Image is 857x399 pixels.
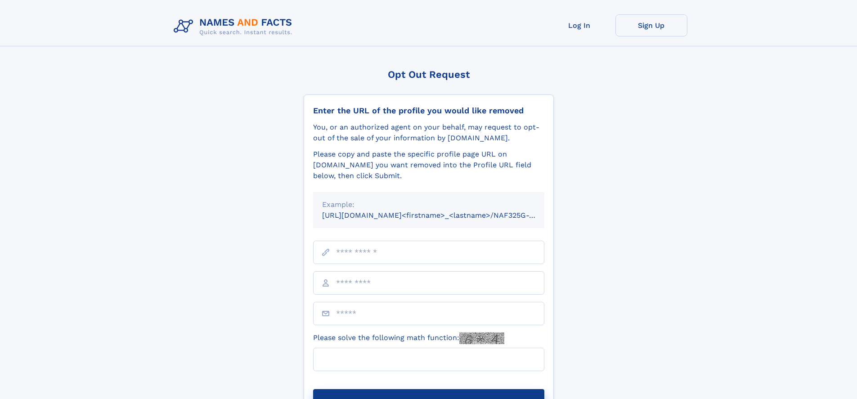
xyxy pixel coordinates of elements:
[313,106,544,116] div: Enter the URL of the profile you would like removed
[304,69,554,80] div: Opt Out Request
[170,14,300,39] img: Logo Names and Facts
[313,332,504,344] label: Please solve the following math function:
[543,14,615,36] a: Log In
[313,122,544,143] div: You, or an authorized agent on your behalf, may request to opt-out of the sale of your informatio...
[313,149,544,181] div: Please copy and paste the specific profile page URL on [DOMAIN_NAME] you want removed into the Pr...
[615,14,687,36] a: Sign Up
[322,211,561,220] small: [URL][DOMAIN_NAME]<firstname>_<lastname>/NAF325G-xxxxxxxx
[322,199,535,210] div: Example:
